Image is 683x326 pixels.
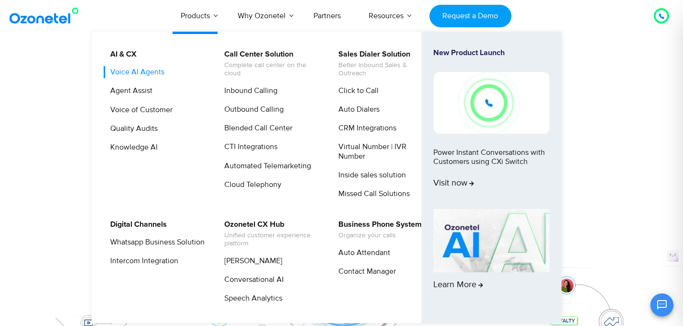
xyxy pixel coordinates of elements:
a: Sales Dialer SolutionBetter Inbound Sales & Outreach [332,48,434,79]
a: CTI Integrations [218,141,279,153]
img: New-Project-17.png [433,72,549,133]
a: Inbound Calling [218,85,279,97]
a: [PERSON_NAME] [218,255,284,267]
a: Digital Channels [104,219,168,231]
a: Blended Call Center [218,122,294,134]
span: Organize your calls [338,232,422,240]
span: Better Inbound Sales & Outreach [338,61,433,78]
a: Virtual Number | IVR Number [332,141,434,162]
a: Outbound Calling [218,104,285,116]
a: Business Phone SystemOrganize your calls [332,219,423,241]
span: Visit now [433,178,474,189]
img: AI [433,209,549,272]
a: Intercom Integration [104,255,180,267]
a: Contact Manager [332,266,397,278]
a: Request a Demo [429,5,511,27]
a: Cloud Telephony [218,179,283,191]
button: Open chat [650,293,673,316]
div: Orchestrate Intelligent [42,61,641,92]
a: Conversational AI [218,274,285,286]
a: Auto Attendant [332,247,392,259]
a: Learn More [433,209,549,307]
a: AI & CX [104,48,138,60]
a: Inside sales solution [332,169,407,181]
a: Quality Audits [104,123,159,135]
a: New Product LaunchPower Instant Conversations with Customers using CXi SwitchVisit now [433,48,549,205]
a: Whatsapp Business Solution [104,236,206,248]
a: Voice AI Agents [104,66,166,78]
a: CRM Integrations [332,122,398,134]
span: Unified customer experience platform [224,232,319,248]
span: Complete call center on the cloud [224,61,319,78]
a: Click to Call [332,85,380,97]
a: Knowledge AI [104,141,159,153]
a: Agent Assist [104,85,154,97]
a: Voice of Customer [104,104,174,116]
a: Ozonetel CX HubUnified customer experience platform [218,219,320,249]
a: Missed Call Solutions [332,188,411,200]
span: Learn More [433,280,483,291]
a: Auto Dialers [332,104,381,116]
div: Turn every conversation into a growth engine for your enterprise. [42,132,641,143]
a: Automated Telemarketing [218,160,313,172]
div: Customer Experiences [42,86,641,132]
a: Call Center SolutionComplete call center on the cloud [218,48,320,79]
a: Speech Analytics [218,292,284,304]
